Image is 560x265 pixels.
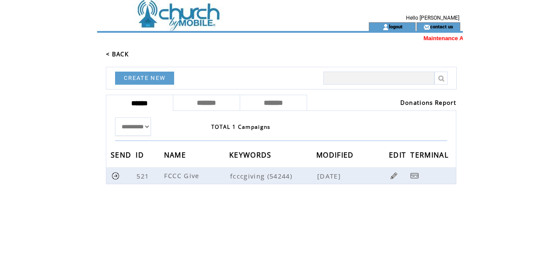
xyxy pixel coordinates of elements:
span: TOTAL 1 Campaigns [211,123,271,131]
span: MODIFIED [316,148,356,164]
span: 521 [136,172,151,180]
span: Hello [PERSON_NAME] [406,15,459,21]
span: SEND [111,148,133,164]
a: < BACK [106,50,129,58]
span: TERMINAL [410,148,451,164]
span: NAME [164,148,188,164]
span: FCCC Give [164,171,202,180]
a: NAME [164,152,188,157]
a: Donations Report [400,99,456,107]
a: KEYWORDS [229,152,274,157]
a: contact us [430,24,453,29]
span: ID [136,148,146,164]
a: logout [389,24,402,29]
a: CREATE NEW [115,72,174,85]
span: fcccgiving (54244) [230,172,315,180]
img: account_icon.gif [382,24,389,31]
a: ID [136,152,146,157]
a: MODIFIED [316,152,356,157]
img: contact_us_icon.gif [423,24,430,31]
span: EDIT [389,148,408,164]
marquee: Maintenance Alert: The server will be restarted shortly due to a software upgrade. Please save yo... [97,35,463,41]
span: KEYWORDS [229,148,274,164]
span: [DATE] [317,172,343,180]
